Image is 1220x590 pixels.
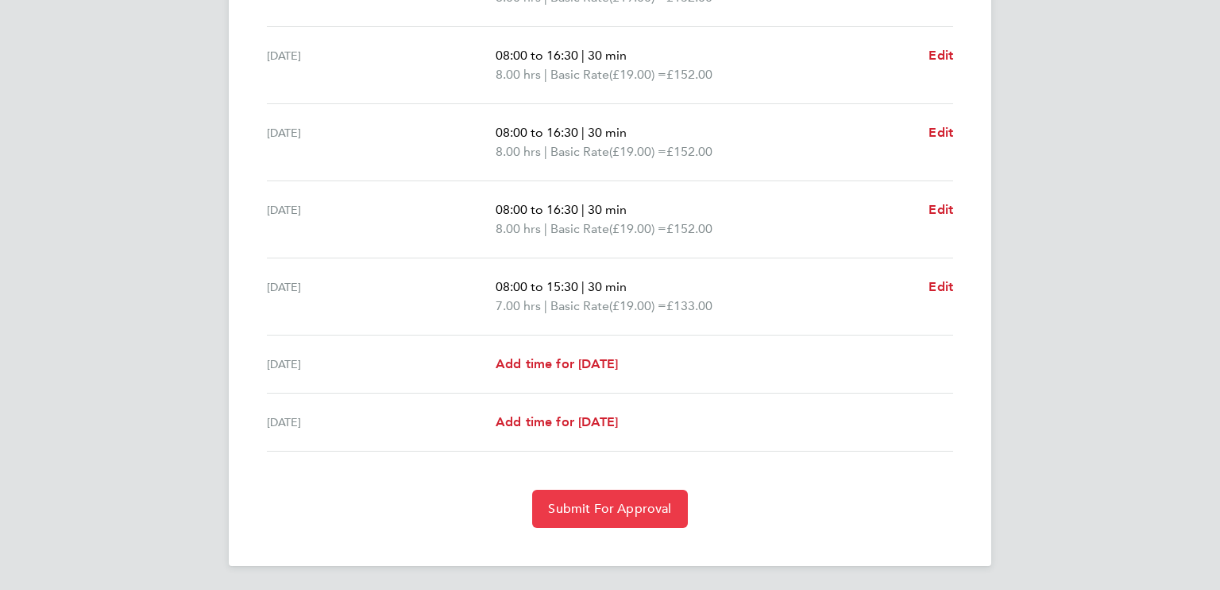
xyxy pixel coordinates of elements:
span: Basic Rate [550,65,609,84]
span: (£19.00) = [609,221,666,236]
span: Edit [929,279,953,294]
span: | [581,202,585,217]
div: [DATE] [267,413,496,432]
span: | [581,279,585,294]
span: 8.00 hrs [496,144,541,159]
a: Edit [929,46,953,65]
span: 30 min [588,279,627,294]
span: Basic Rate [550,219,609,239]
span: Add time for [DATE] [496,356,618,371]
span: | [544,221,547,236]
span: | [544,298,547,313]
a: Edit [929,200,953,219]
span: £152.00 [666,221,712,236]
span: 30 min [588,125,627,140]
span: (£19.00) = [609,298,666,313]
button: Submit For Approval [532,490,687,528]
span: 8.00 hrs [496,67,541,82]
span: Add time for [DATE] [496,414,618,429]
a: Add time for [DATE] [496,413,618,432]
span: 30 min [588,202,627,217]
span: | [581,48,585,63]
span: £133.00 [666,298,712,313]
span: 30 min [588,48,627,63]
span: | [544,67,547,82]
span: 7.00 hrs [496,298,541,313]
span: Basic Rate [550,142,609,161]
a: Edit [929,278,953,297]
span: £152.00 [666,144,712,159]
span: Edit [929,125,953,140]
div: [DATE] [267,123,496,161]
div: [DATE] [267,200,496,239]
div: [DATE] [267,355,496,374]
span: Edit [929,48,953,63]
span: 8.00 hrs [496,221,541,236]
span: 08:00 to 16:30 [496,125,578,140]
span: 08:00 to 15:30 [496,279,578,294]
span: 08:00 to 16:30 [496,202,578,217]
span: (£19.00) = [609,67,666,82]
span: Submit For Approval [548,501,671,517]
span: Basic Rate [550,297,609,316]
a: Add time for [DATE] [496,355,618,374]
a: Edit [929,123,953,142]
span: | [544,144,547,159]
div: [DATE] [267,46,496,84]
span: (£19.00) = [609,144,666,159]
span: | [581,125,585,140]
span: £152.00 [666,67,712,82]
span: 08:00 to 16:30 [496,48,578,63]
div: [DATE] [267,278,496,316]
span: Edit [929,202,953,217]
